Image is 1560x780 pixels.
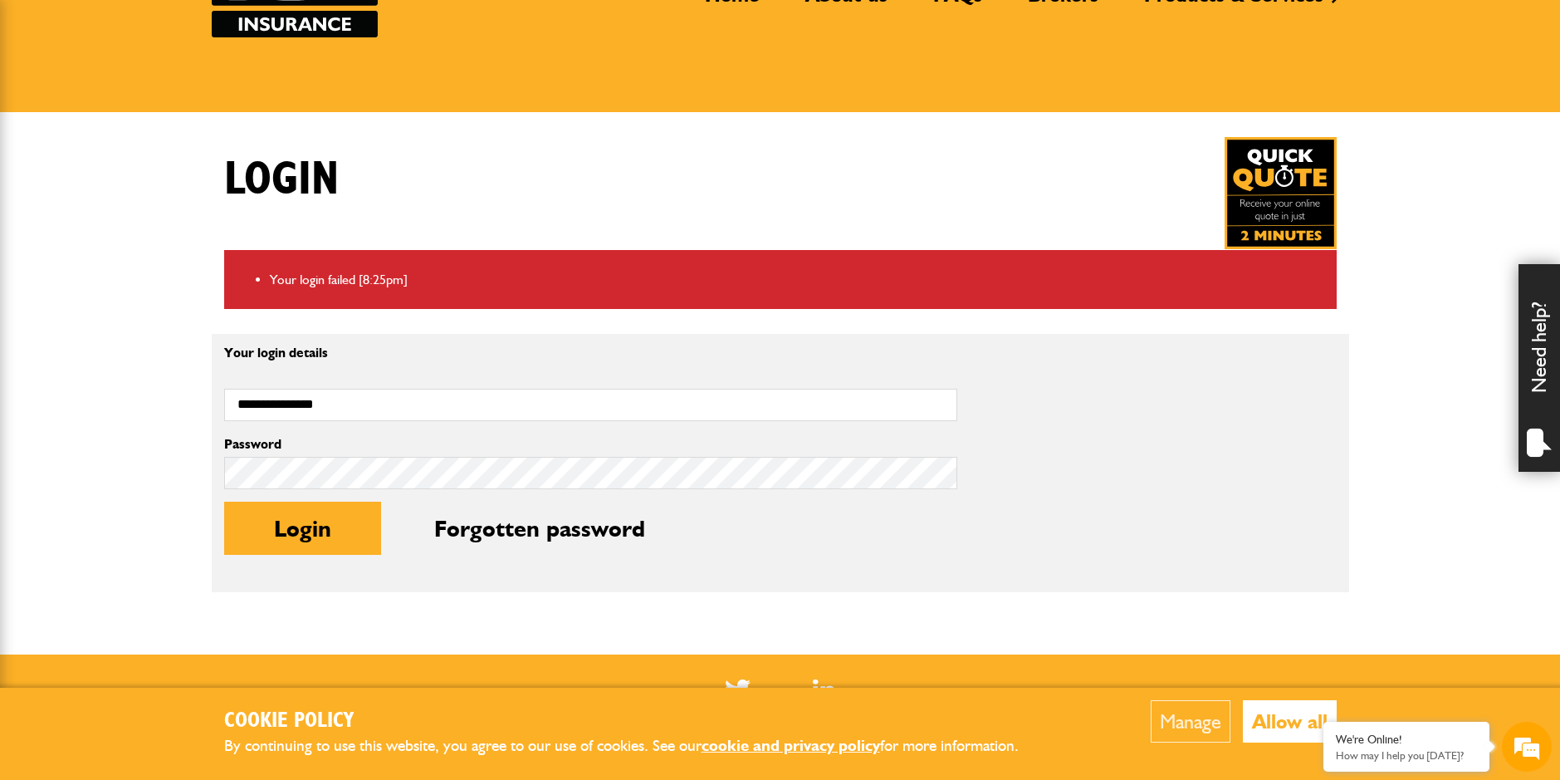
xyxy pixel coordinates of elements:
[270,269,1324,291] li: Your login failed [8:25pm]
[1225,137,1337,249] a: Get your insurance quote in just 2-minutes
[224,733,1046,759] p: By continuing to use this website, you agree to our use of cookies. See our for more information.
[813,679,835,700] a: LinkedIn
[813,679,835,700] img: Linked In
[702,736,880,755] a: cookie and privacy policy
[224,709,1046,734] h2: Cookie Policy
[725,679,751,700] img: Twitter
[1336,749,1477,762] p: How may I help you today?
[384,502,695,555] button: Forgotten password
[224,346,957,360] p: Your login details
[224,152,339,208] h1: Login
[1225,137,1337,249] img: Quick Quote
[1336,733,1477,747] div: We're Online!
[1518,264,1560,472] div: Need help?
[224,438,957,451] label: Password
[224,502,381,555] button: Login
[1243,700,1337,743] button: Allow all
[1151,700,1230,743] button: Manage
